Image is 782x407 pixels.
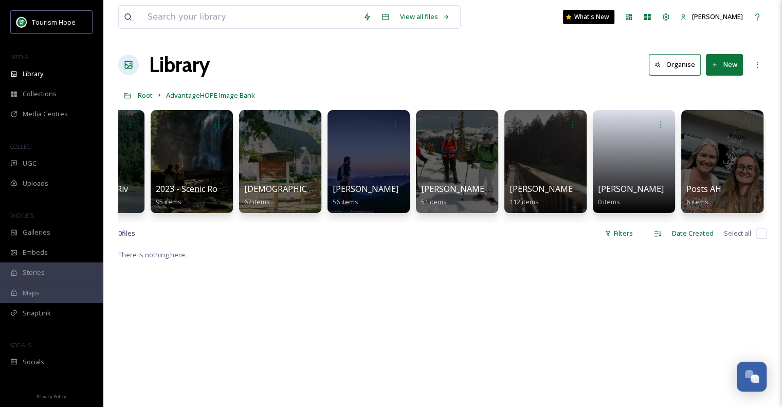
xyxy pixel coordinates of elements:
span: [PERSON_NAME] [598,183,664,194]
span: Library [23,69,43,79]
a: [PERSON_NAME]0 items [598,184,664,206]
span: 6 items [686,197,708,206]
span: 2023 - Scenic Route 7 Brand Photos [156,183,293,194]
a: Organise [649,54,706,75]
span: Galleries [23,227,50,237]
a: View all files [395,7,455,27]
span: Tourism Hope [32,17,76,27]
span: MEDIA [10,53,28,61]
a: [PERSON_NAME]56 items [333,184,398,206]
span: Maps [23,288,40,298]
span: WIDGETS [10,211,34,219]
span: [PERSON_NAME] [333,183,398,194]
span: 0 items [598,197,620,206]
span: There is nothing here. [118,250,187,259]
a: 2023 - Scenic Route 7 Brand Photos95 items [156,184,293,206]
span: [PERSON_NAME] [692,12,743,21]
button: Organise [649,54,701,75]
span: AdvantageHOPE Image Bank [166,91,255,100]
div: Date Created [667,223,719,243]
div: Filters [599,223,638,243]
span: Media Centres [23,109,68,119]
a: Library [149,49,210,80]
input: Search your library [142,6,358,28]
span: [PERSON_NAME] 2014 [421,183,507,194]
span: SnapLink [23,308,51,318]
span: Uploads [23,179,48,188]
span: Socials [23,357,44,367]
button: Open Chat [737,362,767,392]
span: 56 items [333,197,358,206]
a: Privacy Policy [37,390,66,402]
span: Root [138,91,153,100]
span: 0 file s [118,228,135,238]
span: Stories [23,268,45,277]
span: [PERSON_NAME] 2014 (1) [510,183,608,194]
span: COLLECT [10,143,32,150]
a: Root [138,89,153,101]
span: SOCIALS [10,341,31,349]
a: What's New [563,10,614,24]
span: 51 items [421,197,447,206]
span: [DEMOGRAPHIC_DATA][PERSON_NAME] [244,183,401,194]
a: [PERSON_NAME] 201451 items [421,184,507,206]
span: Select all [724,228,751,238]
span: 67 items [244,197,270,206]
a: [DEMOGRAPHIC_DATA][PERSON_NAME]67 items [244,184,401,206]
a: Posts AH6 items [686,184,721,206]
span: UGC [23,158,37,168]
span: Posts AH [686,183,721,194]
span: 112 items [510,197,539,206]
span: 95 items [156,197,181,206]
span: Collections [23,89,57,99]
a: AdvantageHOPE Image Bank [166,89,255,101]
img: logo.png [16,17,27,27]
a: [PERSON_NAME] 2014 (1)112 items [510,184,608,206]
button: New [706,54,743,75]
a: [PERSON_NAME] [675,7,748,27]
span: Privacy Policy [37,393,66,400]
span: Embeds [23,247,48,257]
